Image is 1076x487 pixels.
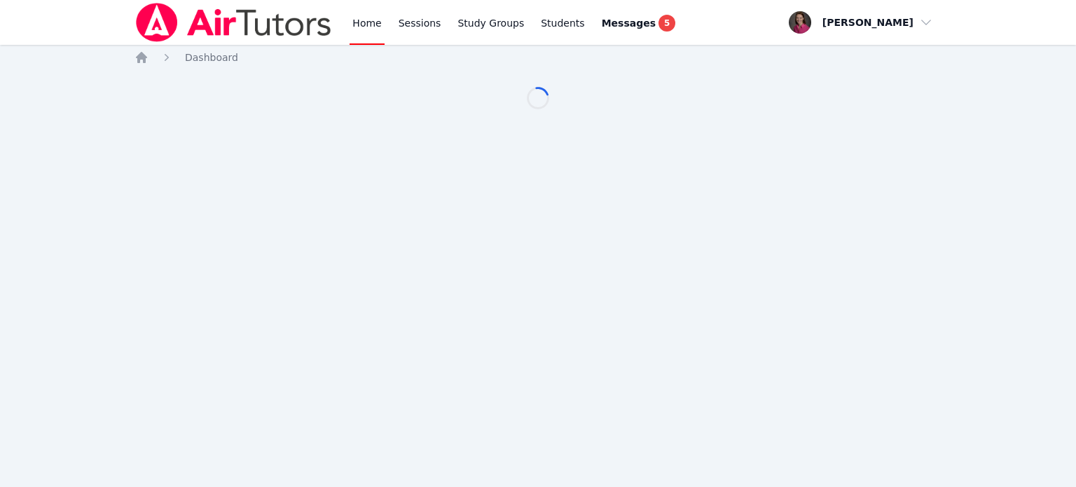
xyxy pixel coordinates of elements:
[185,52,238,63] span: Dashboard
[185,50,238,64] a: Dashboard
[134,50,941,64] nav: Breadcrumb
[658,15,675,32] span: 5
[134,3,333,42] img: Air Tutors
[602,16,656,30] span: Messages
